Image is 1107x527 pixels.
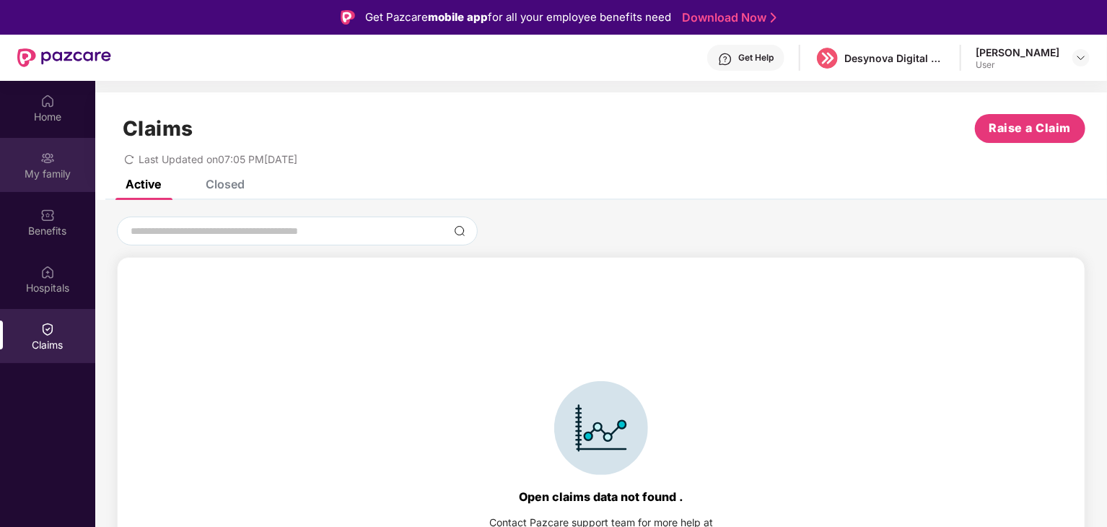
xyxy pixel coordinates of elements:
img: svg+xml;base64,PHN2ZyBpZD0iQ2xhaW0iIHhtbG5zPSJodHRwOi8vd3d3LnczLm9yZy8yMDAwL3N2ZyIgd2lkdGg9IjIwIi... [40,322,55,336]
img: Logo [341,10,355,25]
img: svg+xml;base64,PHN2ZyBpZD0iU2VhcmNoLTMyeDMyIiB4bWxucz0iaHR0cDovL3d3dy53My5vcmcvMjAwMC9zdmciIHdpZH... [454,225,465,237]
img: svg+xml;base64,PHN2ZyBpZD0iSWNvbl9DbGFpbSIgZGF0YS1uYW1lPSJJY29uIENsYWltIiB4bWxucz0iaHR0cDovL3d3dy... [554,381,648,475]
img: svg+xml;base64,PHN2ZyBpZD0iRHJvcGRvd24tMzJ4MzIiIHhtbG5zPSJodHRwOi8vd3d3LnczLm9yZy8yMDAwL3N2ZyIgd2... [1075,52,1087,64]
img: svg+xml;base64,PHN2ZyB3aWR0aD0iMjAiIGhlaWdodD0iMjAiIHZpZXdCb3g9IjAgMCAyMCAyMCIgZmlsbD0ibm9uZSIgeG... [40,151,55,165]
img: Stroke [771,10,776,25]
div: User [976,59,1059,71]
img: svg+xml;base64,PHN2ZyBpZD0iSG9tZSIgeG1sbnM9Imh0dHA6Ly93d3cudzMub3JnLzIwMDAvc3ZnIiB3aWR0aD0iMjAiIG... [40,94,55,108]
strong: mobile app [428,10,488,24]
img: svg+xml;base64,PHN2ZyBpZD0iSGVscC0zMngzMiIgeG1sbnM9Imh0dHA6Ly93d3cudzMub3JnLzIwMDAvc3ZnIiB3aWR0aD... [718,52,732,66]
button: Raise a Claim [975,114,1085,143]
span: redo [124,153,134,165]
img: New Pazcare Logo [17,48,111,67]
div: Open claims data not found . [519,489,683,504]
img: logo%20(5).png [817,48,838,69]
div: Closed [206,177,245,191]
span: Raise a Claim [989,119,1072,137]
img: svg+xml;base64,PHN2ZyBpZD0iQmVuZWZpdHMiIHhtbG5zPSJodHRwOi8vd3d3LnczLm9yZy8yMDAwL3N2ZyIgd2lkdGg9Ij... [40,208,55,222]
div: Active [126,177,161,191]
div: [PERSON_NAME] [976,45,1059,59]
div: Get Help [738,52,774,64]
img: svg+xml;base64,PHN2ZyBpZD0iSG9zcGl0YWxzIiB4bWxucz0iaHR0cDovL3d3dy53My5vcmcvMjAwMC9zdmciIHdpZHRoPS... [40,265,55,279]
h1: Claims [123,116,193,141]
div: Desynova Digital private limited [844,51,945,65]
span: Last Updated on 07:05 PM[DATE] [139,153,297,165]
div: Get Pazcare for all your employee benefits need [365,9,671,26]
a: Download Now [682,10,772,25]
